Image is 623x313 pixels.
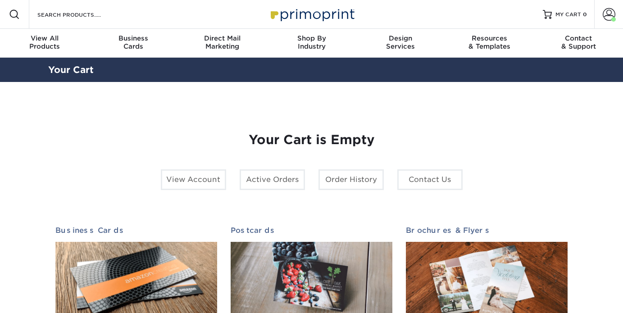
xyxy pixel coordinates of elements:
span: 0 [583,11,587,18]
img: Primoprint [267,5,357,24]
div: Cards [89,34,178,50]
div: Services [356,34,445,50]
span: Contact [534,34,623,42]
a: BusinessCards [89,29,178,58]
div: & Templates [445,34,534,50]
h2: Business Cards [55,226,217,235]
h2: Brochures & Flyers [406,226,568,235]
span: Direct Mail [178,34,267,42]
a: Order History [318,169,384,190]
a: View Account [161,169,226,190]
a: Shop ByIndustry [267,29,356,58]
span: Design [356,34,445,42]
a: Your Cart [48,64,94,75]
a: Contact Us [397,169,463,190]
span: MY CART [555,11,581,18]
a: Direct MailMarketing [178,29,267,58]
span: Business [89,34,178,42]
a: Contact& Support [534,29,623,58]
span: Shop By [267,34,356,42]
h2: Postcards [231,226,392,235]
a: Active Orders [240,169,305,190]
div: Industry [267,34,356,50]
div: Marketing [178,34,267,50]
h1: Your Cart is Empty [55,132,568,148]
input: SEARCH PRODUCTS..... [36,9,124,20]
a: DesignServices [356,29,445,58]
a: Resources& Templates [445,29,534,58]
div: & Support [534,34,623,50]
span: Resources [445,34,534,42]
